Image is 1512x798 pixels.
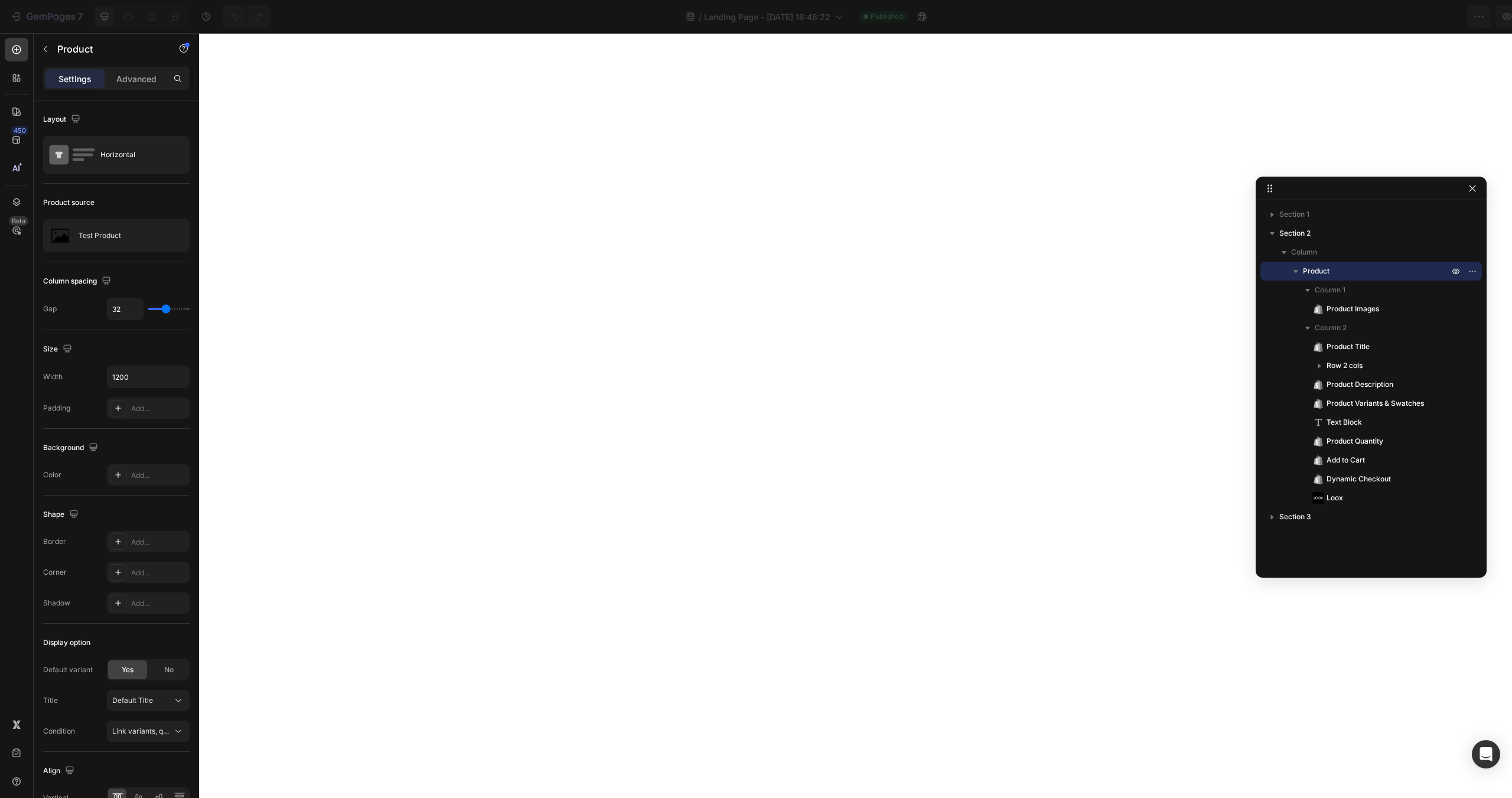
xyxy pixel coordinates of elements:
[1279,227,1311,239] span: Section 2
[100,141,172,168] div: Horizontal
[1400,12,1419,22] span: Save
[1327,398,1424,409] span: Product Variants & Swatches
[223,5,271,28] div: Undo/Redo
[112,695,153,706] span: Default Title
[79,232,121,240] p: Test Product
[699,11,702,23] span: /
[1433,5,1483,28] button: Publish
[58,73,92,85] p: Settings
[1327,454,1365,466] span: Add to Cart
[1390,5,1429,28] button: Save
[5,5,88,28] button: 7
[122,665,133,675] span: Yes
[43,372,63,382] div: Width
[131,537,187,548] div: Add...
[1303,265,1329,277] span: Product
[43,470,61,480] div: Color
[43,637,90,648] div: Display option
[1327,360,1363,372] span: Row 2 cols
[1327,435,1383,447] span: Product Quantity
[43,197,94,208] div: Product source
[1312,492,1324,504] img: Loox
[43,341,74,357] div: Size
[1327,473,1391,485] span: Dynamic Checkout
[43,665,93,675] div: Default variant
[1327,492,1343,504] span: Loox
[131,568,187,578] div: Add...
[1327,379,1393,390] span: Product Description
[1291,246,1317,258] span: Column
[1279,209,1309,220] span: Section 1
[1315,322,1347,334] span: Column 2
[43,763,77,779] div: Align
[107,366,189,387] input: Auto
[107,721,190,742] button: Link variants, quantity <br> between same products
[43,507,81,523] div: Shape
[43,726,75,737] div: Condition
[107,690,190,711] button: Default Title
[1327,303,1379,315] span: Product Images
[1443,11,1473,23] div: Publish
[77,9,83,24] p: 7
[107,298,143,320] input: Auto
[164,665,174,675] span: No
[199,33,1512,798] iframe: Design area
[48,224,72,247] img: product feature img
[131,598,187,609] div: Add...
[1327,341,1370,353] span: Product Title
[131,470,187,481] div: Add...
[43,112,83,128] div: Layout
[1315,284,1345,296] span: Column 1
[43,536,66,547] div: Border
[1327,416,1362,428] span: Text Block
[1279,511,1311,523] span: Section 3
[43,304,57,314] div: Gap
[43,440,100,456] div: Background
[704,11,830,23] span: Landing Page - [DATE] 18:48:22
[1472,740,1500,768] div: Open Intercom Messenger
[116,73,157,85] p: Advanced
[9,216,28,226] div: Beta
[43,403,70,413] div: Padding
[131,403,187,414] div: Add...
[43,567,67,578] div: Corner
[11,126,28,135] div: 450
[43,695,58,706] div: Title
[871,11,903,22] span: Published
[57,42,158,56] p: Product
[112,727,286,735] span: Link variants, quantity <br> between same products
[43,598,70,608] div: Shadow
[43,273,113,289] div: Column spacing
